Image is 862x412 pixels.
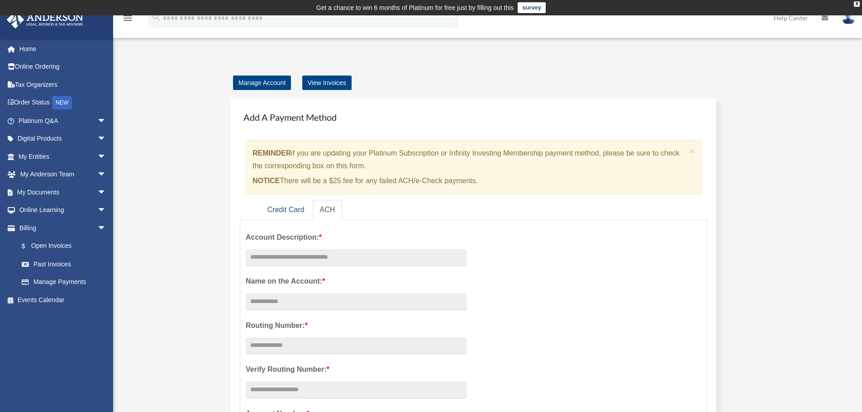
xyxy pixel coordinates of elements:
span: arrow_drop_down [97,219,115,237]
a: survey [518,2,546,13]
strong: NOTICE [252,177,280,185]
span: arrow_drop_down [97,166,115,184]
a: menu [122,16,133,24]
p: There will be a $25 fee for any failed ACH/e-Check payments. [252,175,686,187]
span: arrow_drop_down [97,201,115,220]
a: Billingarrow_drop_down [6,219,120,237]
a: Tax Organizers [6,76,120,94]
a: Home [6,40,120,58]
a: ACH [313,200,343,220]
i: menu [122,13,133,24]
a: Credit Card [260,200,312,220]
a: Order StatusNEW [6,94,120,112]
div: close [854,1,860,7]
a: $Open Invoices [13,237,120,256]
a: My Anderson Teamarrow_drop_down [6,166,120,184]
div: if you are updating your Platinum Subscription or Infinity Investing Membership payment method, p... [245,140,702,194]
a: Manage Account [233,76,291,90]
a: Events Calendar [6,291,120,309]
span: arrow_drop_down [97,147,115,166]
button: Close [689,146,695,156]
a: View Invoices [302,76,352,90]
a: My Documentsarrow_drop_down [6,183,120,201]
strong: REMINDER [252,149,291,157]
label: Verify Routing Number: [246,363,467,376]
span: × [689,146,695,156]
a: Manage Payments [13,273,115,291]
a: Online Learningarrow_drop_down [6,201,120,219]
span: $ [27,241,31,252]
label: Name on the Account: [246,275,467,288]
label: Routing Number: [246,319,467,332]
span: arrow_drop_down [97,183,115,202]
div: NEW [52,96,72,109]
i: search [151,12,161,22]
span: arrow_drop_down [97,130,115,148]
h4: Add A Payment Method [240,107,707,127]
a: Digital Productsarrow_drop_down [6,130,120,148]
img: Anderson Advisors Platinum Portal [4,11,86,28]
label: Account Description: [246,231,467,244]
div: Get a chance to win 6 months of Platinum for free just by filling out this [316,2,514,13]
span: arrow_drop_down [97,112,115,130]
a: My Entitiesarrow_drop_down [6,147,120,166]
a: Online Ordering [6,58,120,76]
a: Past Invoices [13,255,120,273]
a: Platinum Q&Aarrow_drop_down [6,112,120,130]
img: User Pic [842,11,855,24]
